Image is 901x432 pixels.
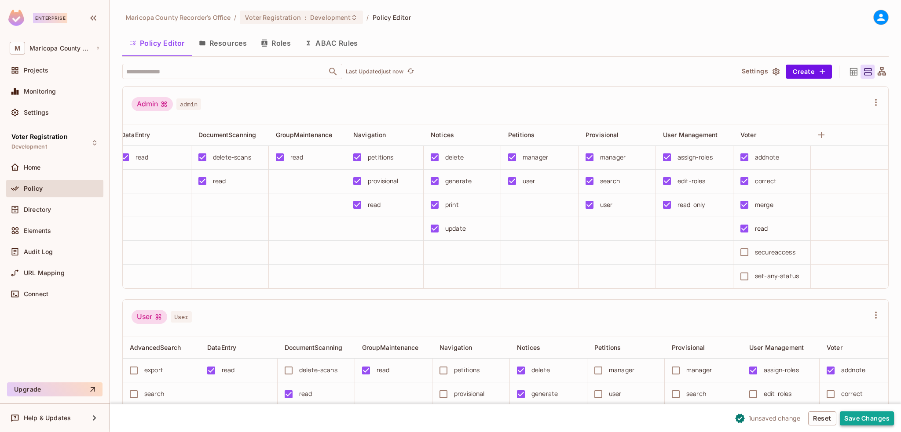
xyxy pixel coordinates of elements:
button: ABAC Rules [298,32,365,54]
div: User [132,310,167,324]
span: Projects [24,67,48,74]
span: Notices [517,344,540,351]
span: Navigation [353,131,386,138]
span: Development [11,143,47,150]
div: read [299,389,312,399]
span: Provisional [586,131,619,138]
span: Refresh is not available in edit mode. [403,66,416,77]
div: delete-scans [213,152,251,162]
span: Development [310,13,351,22]
div: read [290,152,304,162]
img: SReyMgAAAABJRU5ErkJggg== [8,10,24,26]
span: Directory [24,206,51,213]
button: Save Changes [840,411,894,425]
span: refresh [407,67,414,76]
span: Petitions [508,131,535,138]
span: Voter Registration [11,133,68,140]
div: user [523,176,535,186]
span: admin [176,98,201,110]
span: DataEntry [207,344,236,351]
span: Workspace: Maricopa County Recorder's Office [29,45,91,52]
span: Connect [24,290,48,298]
button: Settings [738,65,782,79]
div: secureaccess [755,247,795,257]
span: Monitoring [24,88,56,95]
li: / [234,13,236,22]
div: addnote [841,365,865,375]
button: Open [327,65,339,78]
span: Voter [827,344,842,351]
span: User Management [663,131,718,138]
div: delete [531,365,550,375]
button: Create [786,65,832,79]
div: read [755,224,768,233]
span: User [171,311,192,323]
div: generate [445,176,472,186]
div: read [222,365,235,375]
div: addnote [755,152,779,162]
span: DocumentScanning [198,131,256,138]
div: correct [841,389,863,399]
div: read [377,365,390,375]
button: Resources [192,32,254,54]
div: user [609,389,622,399]
span: Settings [24,109,49,116]
span: Petitions [594,344,621,351]
div: correct [755,176,776,186]
span: Provisional [672,344,705,351]
span: Voter Registration [245,13,300,22]
span: Home [24,164,41,171]
div: delete-scans [299,365,337,375]
span: Policy Editor [373,13,411,22]
div: edit-roles [678,176,706,186]
div: print [445,200,459,210]
button: Policy Editor [122,32,192,54]
span: 1 unsaved change [749,414,801,423]
button: Upgrade [7,382,103,396]
div: assign-roles [678,152,713,162]
span: the active workspace [126,13,231,22]
span: Audit Log [24,248,53,255]
span: URL Mapping [24,269,65,276]
p: Last Updated just now [346,68,403,75]
button: Reset [808,411,836,425]
div: export [144,365,163,375]
span: GroupMaintenance [362,344,418,351]
span: DataEntry [121,131,150,138]
div: generate [531,389,558,399]
span: : [304,14,307,21]
div: petitions [368,152,393,162]
div: search [144,389,164,399]
div: set-any-status [755,271,799,281]
div: search [686,389,706,399]
li: / [366,13,369,22]
span: Notices [431,131,454,138]
div: read-only [678,200,705,210]
span: M [10,42,25,54]
span: DocumentScanning [285,344,342,351]
div: read [368,200,381,210]
div: manager [600,152,626,162]
div: update [445,224,466,233]
span: Elements [24,227,51,234]
div: delete [445,152,464,162]
span: Voter [740,131,756,138]
div: provisional [454,389,485,399]
div: merge [755,200,773,210]
div: Enterprise [33,13,67,23]
span: AdvancedSearch [130,344,181,351]
span: GroupMaintenance [276,131,332,138]
div: Admin [132,97,173,111]
div: read [136,152,149,162]
span: Policy [24,185,43,192]
button: refresh [405,66,416,77]
div: petitions [454,365,480,375]
div: read [213,176,226,186]
button: Roles [254,32,298,54]
div: assign-roles [764,365,799,375]
div: user [600,200,613,210]
div: edit-roles [764,389,792,399]
div: manager [609,365,634,375]
span: Help & Updates [24,414,71,421]
span: User Management [749,344,804,351]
